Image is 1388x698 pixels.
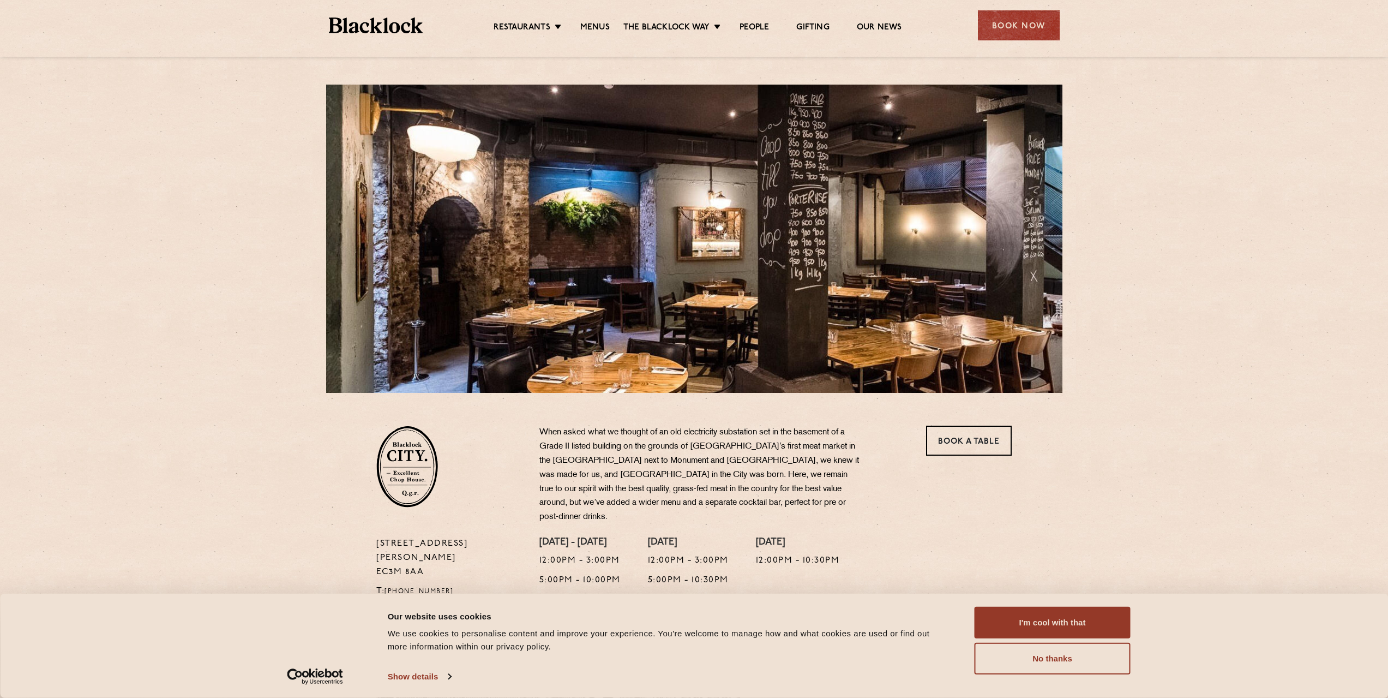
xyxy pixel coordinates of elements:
a: Menus [580,22,610,34]
a: Usercentrics Cookiebot - opens in a new window [267,669,363,685]
h4: [DATE] - [DATE] [539,537,621,549]
a: Restaurants [494,22,550,34]
a: Show details [388,669,451,685]
p: 5:00pm - 10:30pm [648,574,729,588]
p: 5:00pm - 10:00pm [539,574,621,588]
button: No thanks [975,643,1131,675]
h4: [DATE] [648,537,729,549]
p: T: [376,584,523,599]
p: 12:00pm - 3:00pm [648,554,729,568]
p: 12:00pm - 3:00pm [539,554,621,568]
div: Book Now [978,10,1060,40]
p: 12:00pm - 10:30pm [756,554,840,568]
button: I'm cool with that [975,607,1131,639]
a: Our News [857,22,902,34]
p: [STREET_ADDRESS][PERSON_NAME] EC3M 8AA [376,537,523,580]
h4: [DATE] [756,537,840,549]
a: Gifting [796,22,829,34]
a: The Blacklock Way [623,22,710,34]
div: Our website uses cookies [388,610,950,623]
p: When asked what we thought of an old electricity substation set in the basement of a Grade II lis... [539,426,861,524]
img: BL_Textured_Logo-footer-cropped.svg [329,17,423,33]
a: People [740,22,769,34]
div: We use cookies to personalise content and improve your experience. You're welcome to manage how a... [388,627,950,653]
a: [PHONE_NUMBER] [384,588,453,595]
a: Book a Table [926,426,1012,456]
img: City-stamp-default.svg [376,426,438,508]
